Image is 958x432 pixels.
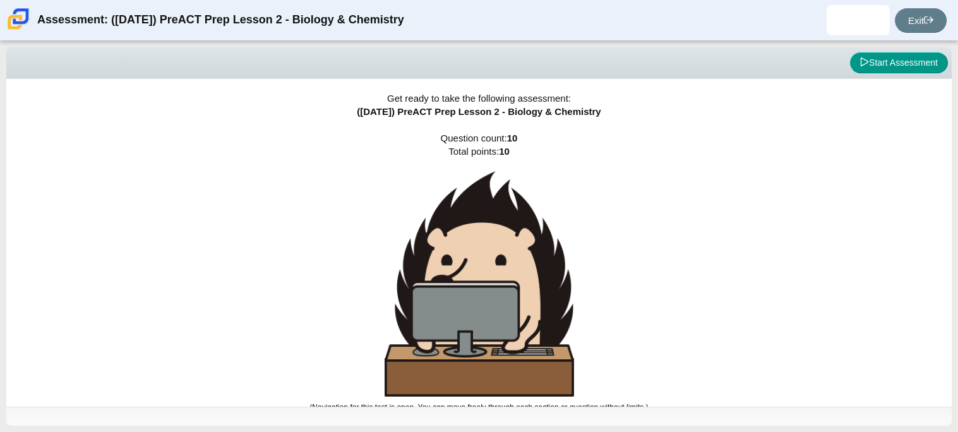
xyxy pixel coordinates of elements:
[499,146,510,157] b: 10
[5,23,32,34] a: Carmen School of Science & Technology
[357,106,601,117] span: ([DATE]) PreACT Prep Lesson 2 - Biology & Chemistry
[895,8,947,33] a: Exit
[850,52,948,74] button: Start Assessment
[309,133,648,412] span: Question count: Total points:
[37,5,404,35] div: Assessment: ([DATE]) PreACT Prep Lesson 2 - Biology & Chemistry
[507,133,518,143] b: 10
[385,171,574,397] img: hedgehog-behind-computer-large.png
[309,403,648,412] small: (Navigation for this test is open. You can move freely through each section or question without l...
[5,6,32,32] img: Carmen School of Science & Technology
[848,10,868,30] img: marialis.velazquez.HXfIk0
[387,93,571,104] span: Get ready to take the following assessment:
